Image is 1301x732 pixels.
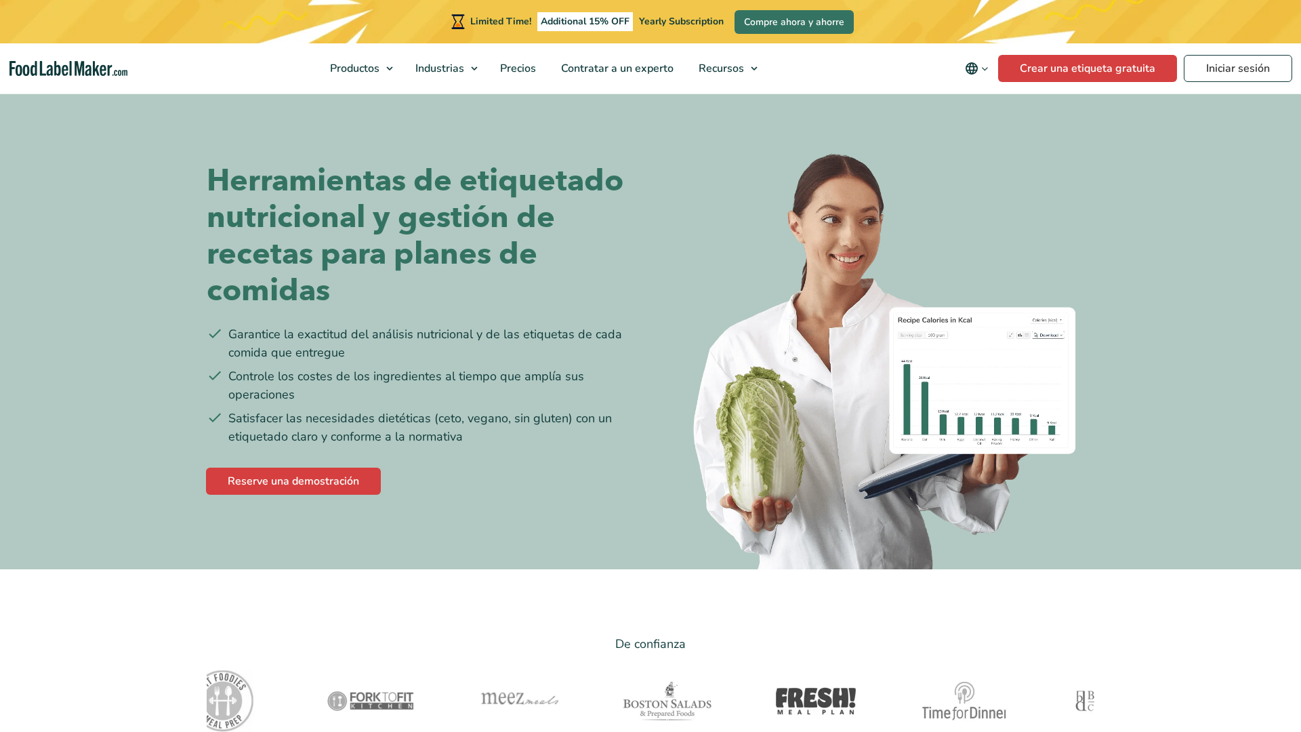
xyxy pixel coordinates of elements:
[470,15,531,28] span: Limited Time!
[488,43,545,94] a: Precios
[537,12,633,31] span: Additional 15% OFF
[207,409,640,446] li: Satisfacer las necesidades dietéticas (ceto, vegano, sin gluten) con un etiquetado claro y confor...
[557,61,675,76] span: Contratar a un experto
[496,61,537,76] span: Precios
[207,325,640,362] li: Garantice la exactitud del análisis nutricional y de las etiquetas de cada comida que entregue
[695,61,745,76] span: Recursos
[326,61,381,76] span: Productos
[206,468,381,495] a: Reserve una demostración
[411,61,466,76] span: Industrias
[955,55,998,82] button: Change language
[318,43,400,94] a: Productos
[403,43,484,94] a: Industrias
[207,634,1094,654] p: De confianza
[1184,55,1292,82] a: Iniciar sesión
[9,61,127,77] a: Food Label Maker homepage
[207,367,640,404] li: Controle los costes de los ingredientes al tiempo que amplía sus operaciones
[639,15,724,28] span: Yearly Subscription
[998,55,1177,82] a: Crear una etiqueta gratuita
[549,43,683,94] a: Contratar a un experto
[735,10,854,34] a: Compre ahora y ahorre
[686,43,764,94] a: Recursos
[207,163,640,309] h1: Herramientas de etiquetado nutricional y gestión de recetas para planes de comidas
